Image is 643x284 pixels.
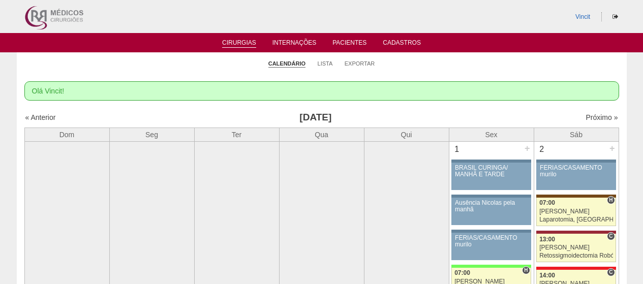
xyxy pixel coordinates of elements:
a: Lista [318,60,333,67]
div: Key: Santa Joana [536,195,616,198]
div: [PERSON_NAME] [539,244,613,251]
a: Exportar [345,60,375,67]
span: Consultório [607,232,615,240]
span: 13:00 [539,236,555,243]
span: 07:00 [539,199,555,206]
span: Hospital [607,196,615,204]
a: Pacientes [332,39,366,49]
div: Key: Aviso [451,160,531,163]
div: [PERSON_NAME] [539,208,613,215]
a: Próximo » [586,113,618,121]
a: Internações [272,39,317,49]
span: 07:00 [454,269,470,276]
div: Laparotomia, [GEOGRAPHIC_DATA], Drenagem, Bridas [539,216,613,223]
h3: [DATE] [167,110,464,125]
div: Olá Vincit! [24,81,619,101]
th: Qua [279,128,364,141]
th: Seg [109,128,194,141]
div: Ausência Nicolas pela manhã [455,200,528,213]
a: H 07:00 [PERSON_NAME] Laparotomia, [GEOGRAPHIC_DATA], Drenagem, Bridas [536,198,616,226]
a: Cadastros [383,39,421,49]
a: FÉRIAS/CASAMENTO murilo [536,163,616,190]
a: C 13:00 [PERSON_NAME] Retossigmoidectomia Robótica [536,234,616,262]
div: Key: Brasil [451,265,531,268]
a: FÉRIAS/CASAMENTO murilo [451,233,531,260]
div: Key: Sírio Libanês [536,231,616,234]
div: FÉRIAS/CASAMENTO murilo [455,235,528,248]
th: Sáb [534,128,619,141]
div: BRASIL CURINGA/ MANHÃ E TARDE [455,165,528,178]
th: Qui [364,128,449,141]
a: « Anterior [25,113,56,121]
div: Key: Aviso [451,230,531,233]
i: Sair [613,14,618,20]
div: Key: Aviso [536,160,616,163]
div: + [523,142,532,155]
div: Key: Assunção [536,267,616,270]
a: Vincit [575,13,590,20]
a: BRASIL CURINGA/ MANHÃ E TARDE [451,163,531,190]
th: Dom [24,128,109,141]
div: + [608,142,617,155]
div: Retossigmoidectomia Robótica [539,253,613,259]
span: 14:00 [539,272,555,279]
div: 2 [534,142,550,157]
a: Calendário [268,60,305,68]
div: FÉRIAS/CASAMENTO murilo [540,165,613,178]
span: Hospital [522,266,530,274]
div: 1 [449,142,465,157]
a: Cirurgias [222,39,256,48]
th: Sex [449,128,534,141]
div: Key: Aviso [451,195,531,198]
span: Consultório [607,268,615,276]
a: Ausência Nicolas pela manhã [451,198,531,225]
th: Ter [194,128,279,141]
